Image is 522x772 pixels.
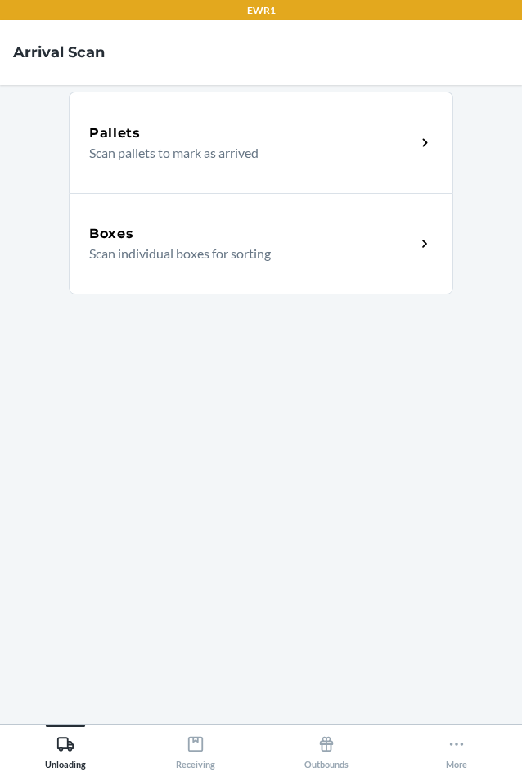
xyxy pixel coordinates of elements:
[89,123,141,143] h5: Pallets
[13,42,105,63] h4: Arrival Scan
[89,143,403,163] p: Scan pallets to mark as arrived
[69,193,453,294] a: BoxesScan individual boxes for sorting
[45,729,86,770] div: Unloading
[176,729,215,770] div: Receiving
[304,729,349,770] div: Outbounds
[69,92,453,193] a: PalletsScan pallets to mark as arrived
[89,224,134,244] h5: Boxes
[131,725,262,770] button: Receiving
[247,3,276,18] p: EWR1
[261,725,392,770] button: Outbounds
[446,729,467,770] div: More
[89,244,403,263] p: Scan individual boxes for sorting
